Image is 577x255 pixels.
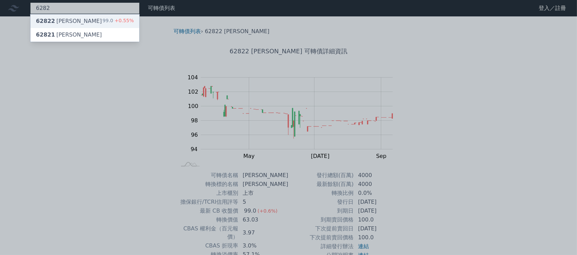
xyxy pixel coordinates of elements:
div: [PERSON_NAME] [36,31,102,39]
iframe: Chat Widget [543,222,577,255]
div: [PERSON_NAME] [36,17,102,25]
div: 聊天小工具 [543,222,577,255]
span: 62821 [36,31,55,38]
a: 62822[PERSON_NAME] 99.0+0.55% [30,14,139,28]
a: 62821[PERSON_NAME] [30,28,139,42]
span: +0.55% [113,18,134,23]
span: 62822 [36,18,55,24]
div: 99.0 [103,17,134,25]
